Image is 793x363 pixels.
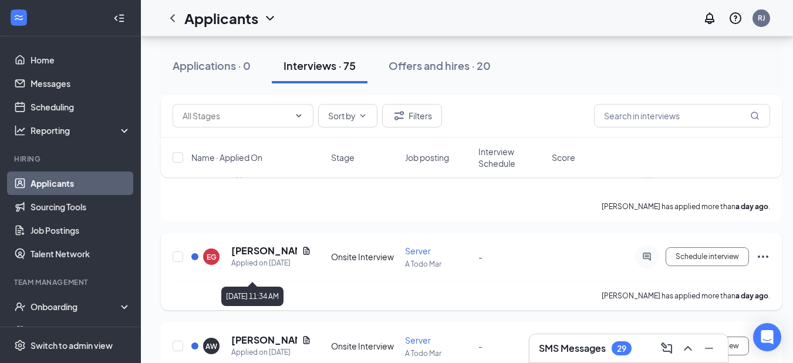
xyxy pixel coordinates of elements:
span: Server [405,246,431,256]
span: Job posting [405,152,449,163]
div: Onsite Interview [331,251,397,263]
svg: QuestionInfo [728,11,743,25]
svg: ChevronDown [263,11,277,25]
a: Scheduling [31,95,131,119]
div: Onsite Interview [331,340,397,352]
span: Score [552,152,575,163]
p: A Todo Mar [405,348,471,358]
a: Messages [31,72,131,95]
div: Applied on [DATE] [231,257,311,269]
span: Name · Applied On [191,152,262,163]
a: Sourcing Tools [31,195,131,219]
input: Search in interviews [594,104,770,127]
div: Onboarding [31,301,121,312]
button: Minimize [700,339,718,358]
svg: Settings [14,340,26,351]
svg: ChevronDown [358,111,367,120]
svg: Analysis [14,125,26,136]
div: EG [207,252,217,262]
button: Filter Filters [382,104,442,127]
a: Team [31,318,131,342]
span: Stage [331,152,355,163]
p: A Todo Mar [405,259,471,269]
svg: Collapse [113,12,125,24]
div: RJ [758,13,765,23]
span: Sort by [328,112,356,120]
a: Talent Network [31,242,131,265]
h3: SMS Messages [539,342,606,355]
svg: Notifications [703,11,717,25]
div: Switch to admin view [31,340,113,351]
span: Schedule interview [676,253,739,261]
svg: ChevronDown [294,111,303,120]
div: Offers and hires · 20 [389,58,491,73]
a: Job Postings [31,219,131,242]
svg: Filter [392,109,406,123]
b: a day ago [735,202,768,211]
span: - [478,341,482,351]
svg: Document [302,246,311,256]
button: ComposeMessage [657,339,676,358]
svg: MagnifyingGlass [750,111,760,120]
div: Reporting [31,125,131,136]
div: [DATE] 11:34 AM [221,287,284,306]
svg: ChevronLeft [166,11,180,25]
button: ChevronUp [679,339,697,358]
span: Server [405,335,431,345]
h5: [PERSON_NAME] [231,244,297,257]
svg: WorkstreamLogo [13,12,25,23]
svg: UserCheck [14,301,26,312]
div: Interviews · 75 [284,58,356,73]
h1: Applicants [184,8,258,28]
div: Hiring [14,154,129,164]
div: AW [205,341,217,351]
div: Team Management [14,277,129,287]
span: - [478,251,482,262]
a: Applicants [31,172,131,195]
input: All Stages [183,109,289,122]
button: Schedule interview [666,247,749,266]
p: [PERSON_NAME] has applied more than . [602,201,770,211]
svg: ChevronUp [681,341,695,355]
svg: Ellipses [756,250,770,264]
svg: Minimize [702,341,716,355]
span: Interview Schedule [478,146,545,169]
svg: ComposeMessage [660,341,674,355]
div: Open Intercom Messenger [753,323,781,351]
div: Applied on [DATE] [231,347,311,358]
h5: [PERSON_NAME] [231,334,297,347]
svg: ActiveChat [640,252,654,261]
p: [PERSON_NAME] has applied more than . [602,291,770,301]
a: Home [31,48,131,72]
div: 29 [617,344,626,354]
div: Applications · 0 [173,58,251,73]
b: a day ago [735,291,768,300]
button: Sort byChevronDown [318,104,377,127]
svg: Document [302,335,311,345]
